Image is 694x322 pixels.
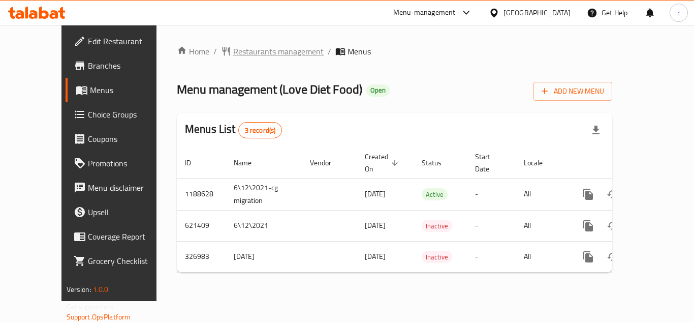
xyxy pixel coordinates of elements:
[238,122,282,138] div: Total records count
[185,157,204,169] span: ID
[576,214,601,238] button: more
[422,220,452,232] span: Inactive
[66,127,177,151] a: Coupons
[66,200,177,224] a: Upsell
[66,102,177,127] a: Choice Groups
[67,283,91,296] span: Version:
[365,250,386,263] span: [DATE]
[88,157,169,169] span: Promotions
[66,224,177,249] a: Coverage Report
[467,241,516,272] td: -
[67,300,113,313] span: Get support on:
[516,178,568,210] td: All
[226,210,302,241] td: 6\12\2021
[365,151,401,175] span: Created On
[177,45,612,57] nav: breadcrumb
[422,251,452,263] div: Inactive
[576,182,601,207] button: more
[467,178,516,210] td: -
[366,86,390,95] span: Open
[601,182,625,207] button: Change Status
[239,126,282,135] span: 3 record(s)
[88,35,169,47] span: Edit Restaurant
[88,60,169,72] span: Branches
[177,148,682,273] table: enhanced table
[348,45,371,57] span: Menus
[66,53,177,78] a: Branches
[467,210,516,241] td: -
[533,82,612,101] button: Add New Menu
[365,187,386,200] span: [DATE]
[88,255,169,267] span: Grocery Checklist
[226,241,302,272] td: [DATE]
[422,189,448,200] span: Active
[422,157,455,169] span: Status
[516,241,568,272] td: All
[177,78,362,101] span: Menu management ( Love Diet Food )
[422,220,452,232] div: Inactive
[503,7,571,18] div: [GEOGRAPHIC_DATA]
[226,178,302,210] td: 6\12\2021-cg migration
[88,206,169,218] span: Upsell
[88,230,169,243] span: Coverage Report
[365,219,386,232] span: [DATE]
[213,45,217,57] li: /
[516,210,568,241] td: All
[90,84,169,96] span: Menus
[568,148,682,179] th: Actions
[66,78,177,102] a: Menus
[233,45,324,57] span: Restaurants management
[185,122,282,138] h2: Menus List
[475,151,503,175] span: Start Date
[177,210,226,241] td: 621409
[366,84,390,97] div: Open
[88,108,169,121] span: Choice Groups
[328,45,331,57] li: /
[576,245,601,269] button: more
[177,178,226,210] td: 1188628
[393,7,456,19] div: Menu-management
[542,85,604,98] span: Add New Menu
[221,45,324,57] a: Restaurants management
[601,245,625,269] button: Change Status
[310,157,344,169] span: Vendor
[93,283,109,296] span: 1.0.0
[584,118,608,142] div: Export file
[177,45,209,57] a: Home
[234,157,265,169] span: Name
[66,249,177,273] a: Grocery Checklist
[66,175,177,200] a: Menu disclaimer
[66,29,177,53] a: Edit Restaurant
[88,133,169,145] span: Coupons
[177,241,226,272] td: 326983
[66,151,177,175] a: Promotions
[422,251,452,263] span: Inactive
[601,214,625,238] button: Change Status
[88,182,169,194] span: Menu disclaimer
[677,7,680,18] span: r
[524,157,556,169] span: Locale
